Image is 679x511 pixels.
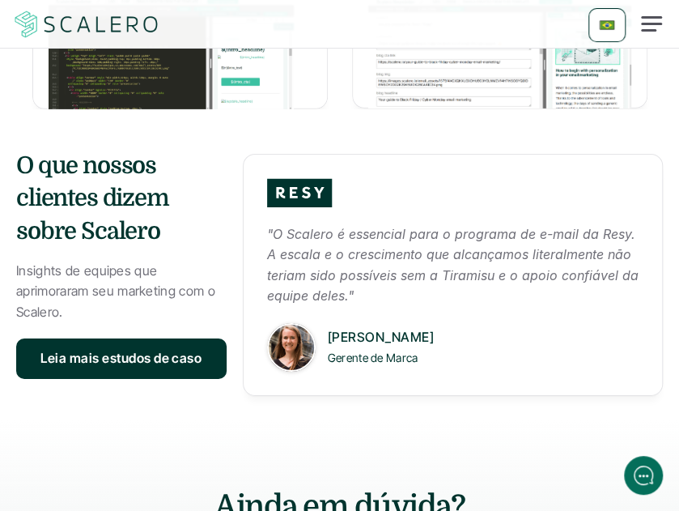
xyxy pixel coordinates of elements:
[135,407,205,417] span: We run on Gist
[599,17,615,33] img: 🇧🇷
[624,456,663,495] iframe: gist-messenger-bubble-iframe
[16,339,227,379] a: Leia mais estudos de caso
[104,224,194,237] span: New conversation
[40,349,202,370] p: Leia mais estudos de caso
[24,108,299,185] h2: Let us know if we can help with lifecycle marketing.
[328,347,639,368] p: Gerente de Marca
[267,224,639,307] p: "O Scalero é essencial para o programa de e-mail da Resy. A escala e o crescimento que alcançamos...
[24,79,299,104] h1: Hi! Welcome to [GEOGRAPHIC_DATA].
[12,9,161,40] img: Scalero company logotype
[12,10,161,39] a: Scalero company logotype
[16,150,227,249] h3: O que nossos clientes dizem sobre Scalero
[25,215,299,247] button: New conversation
[16,261,227,323] p: Insights de equipes que aprimoraram seu marketing com o Scalero.
[328,327,639,348] p: [PERSON_NAME]
[243,154,663,396] a: "O Scalero é essencial para o programa de e-mail da Resy. A escala e o crescimento que alcançamos...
